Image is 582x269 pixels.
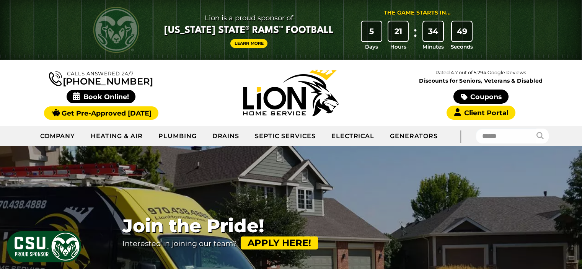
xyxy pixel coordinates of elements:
a: Plumbing [151,127,205,146]
img: Lion Home Service [243,70,339,116]
div: 21 [388,21,408,41]
p: Rated 4.7 out of 5,294 Google Reviews [386,68,576,77]
div: 5 [362,21,381,41]
a: Heating & Air [83,127,150,146]
span: [US_STATE] State® Rams™ Football [164,24,334,37]
span: Seconds [451,43,473,51]
a: Learn More [230,39,268,48]
span: Join the Pride! [122,215,318,236]
div: The Game Starts in... [384,9,451,17]
a: Client Portal [447,106,515,120]
span: Discounts for Seniors, Veterans & Disabled [388,78,574,83]
div: | [445,126,476,146]
a: Company [33,127,83,146]
p: Interested in joining our team? [122,236,318,249]
span: Hours [390,43,406,51]
span: Lion is a proud sponsor of [164,12,334,24]
a: Generators [382,127,445,146]
a: Electrical [324,127,383,146]
img: CSU Sponsor Badge [6,230,82,263]
span: Minutes [422,43,444,51]
a: Coupons [453,90,509,104]
span: Book Online! [67,90,136,103]
a: Septic Services [247,127,323,146]
a: [PHONE_NUMBER] [49,70,153,86]
div: 49 [452,21,472,41]
a: Drains [205,127,248,146]
a: Apply Here! [241,236,318,249]
a: Get Pre-Approved [DATE] [44,106,158,120]
div: : [411,21,419,51]
img: CSU Rams logo [93,7,139,53]
div: 34 [423,21,443,41]
span: Days [365,43,378,51]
